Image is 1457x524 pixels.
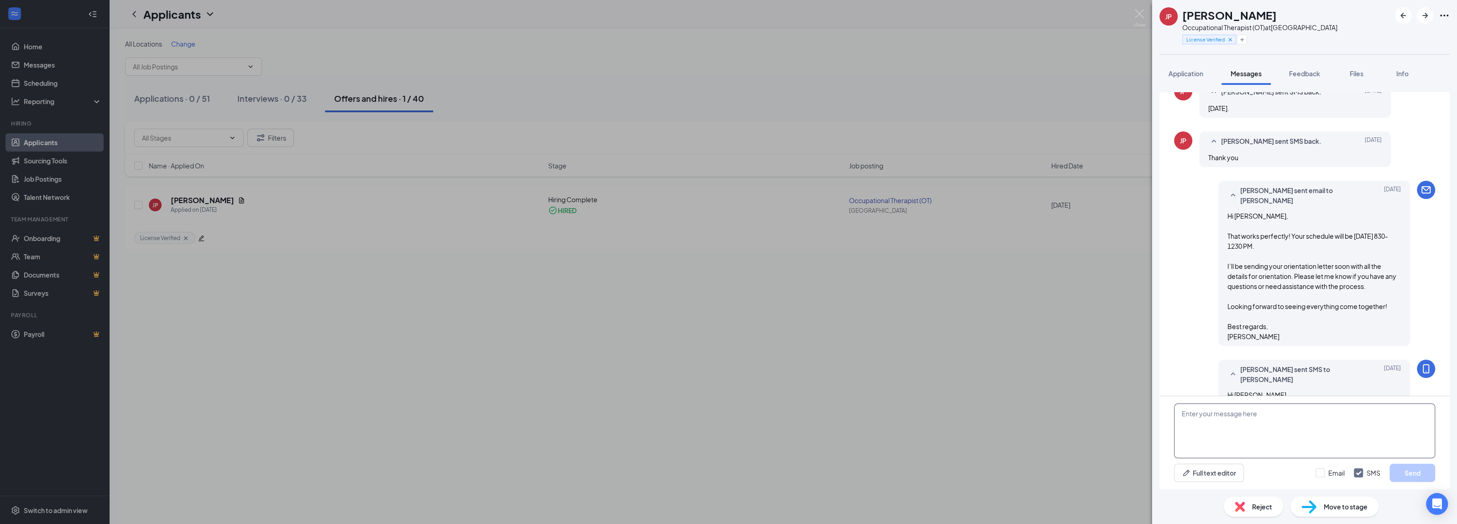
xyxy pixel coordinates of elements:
span: Messages [1231,69,1262,78]
span: [DATE] [1365,87,1382,98]
span: [PERSON_NAME] sent email to [PERSON_NAME] [1240,185,1360,205]
svg: ArrowRight [1420,10,1431,21]
span: [DATE] [1384,185,1401,205]
svg: SmallChevronUp [1208,136,1219,147]
svg: Pen [1182,468,1191,477]
svg: Email [1420,184,1431,195]
span: Files [1350,69,1363,78]
svg: SmallChevronUp [1208,87,1219,98]
span: Hi [PERSON_NAME], That works perfectly! Your schedule will be [DATE] 830-1230 PM. I’ll be sending... [1227,391,1396,519]
div: JP [1180,136,1186,145]
span: [PERSON_NAME] sent SMS back. [1221,87,1321,98]
span: Hi [PERSON_NAME], That works perfectly! Your schedule will be [DATE] 830-1230 PM. I’ll be sending... [1227,212,1396,341]
button: Full text editorPen [1174,464,1244,482]
span: [PERSON_NAME] sent SMS back. [1221,136,1321,147]
svg: SmallChevronUp [1227,369,1238,380]
span: [DATE]. [1208,104,1229,112]
button: Send [1389,464,1435,482]
span: [PERSON_NAME] sent SMS to [PERSON_NAME] [1240,364,1360,384]
span: [DATE] [1384,364,1401,384]
span: Info [1396,69,1409,78]
div: Open Intercom Messenger [1426,493,1448,515]
span: [DATE] [1365,136,1382,147]
svg: Plus [1239,37,1245,42]
span: Reject [1252,502,1272,512]
span: Application [1169,69,1203,78]
button: Plus [1237,35,1247,44]
svg: SmallChevronUp [1227,190,1238,201]
svg: MobileSms [1420,363,1431,374]
div: Occupational Therapist (OT) at [GEOGRAPHIC_DATA] [1182,23,1337,32]
span: Move to stage [1324,502,1368,512]
button: ArrowLeftNew [1395,7,1411,24]
h1: [PERSON_NAME] [1182,7,1277,23]
span: Thank you [1208,153,1238,162]
button: ArrowRight [1417,7,1433,24]
svg: Ellipses [1439,10,1450,21]
svg: ArrowLeftNew [1398,10,1409,21]
div: JP [1165,12,1172,21]
span: License Verified [1186,36,1225,43]
span: Feedback [1289,69,1320,78]
svg: Cross [1227,37,1233,43]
